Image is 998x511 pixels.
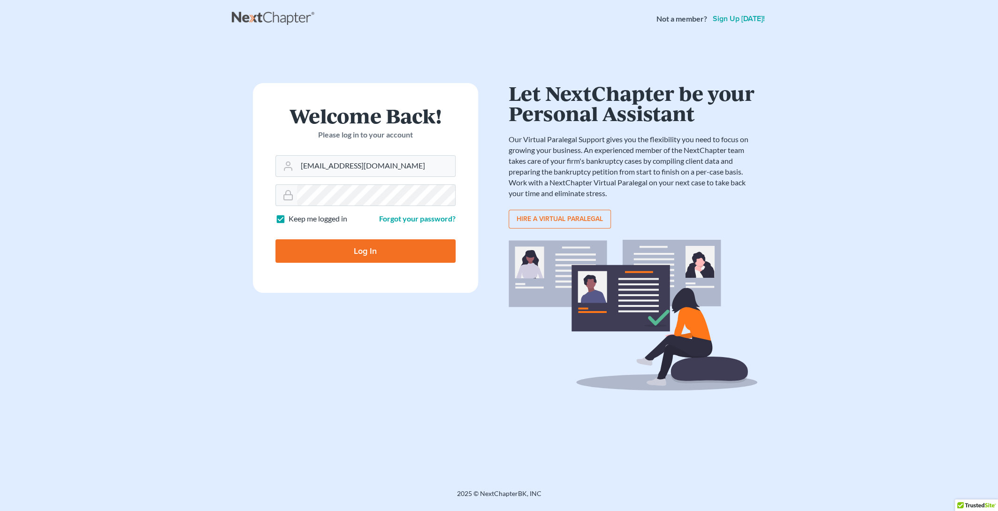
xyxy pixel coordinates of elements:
[379,214,456,223] a: Forgot your password?
[711,15,767,23] a: Sign up [DATE]!
[656,14,707,24] strong: Not a member?
[232,489,767,506] div: 2025 © NextChapterBK, INC
[275,106,456,126] h1: Welcome Back!
[509,240,757,390] img: virtual_paralegal_bg-b12c8cf30858a2b2c02ea913d52db5c468ecc422855d04272ea22d19010d70dc.svg
[509,210,611,229] a: Hire a virtual paralegal
[509,83,757,123] h1: Let NextChapter be your Personal Assistant
[275,239,456,263] input: Log In
[297,156,455,176] input: Email Address
[275,130,456,140] p: Please log in to your account
[509,134,757,198] p: Our Virtual Paralegal Support gives you the flexibility you need to focus on growing your busines...
[289,214,347,224] label: Keep me logged in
